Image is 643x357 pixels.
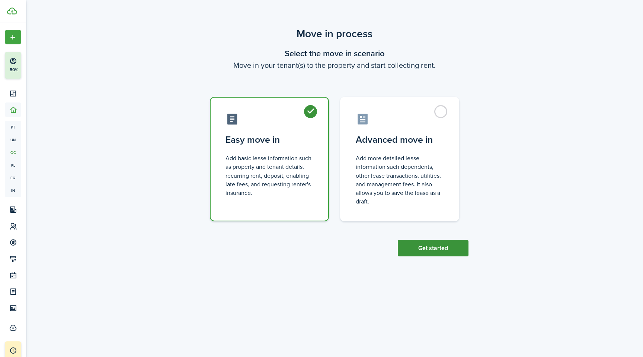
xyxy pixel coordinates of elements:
[356,133,444,146] control-radio-card-title: Advanced move in
[9,67,19,73] p: 50%
[225,133,313,146] control-radio-card-title: Easy move in
[201,60,468,71] wizard-step-header-description: Move in your tenant(s) to the property and start collecting rent.
[5,30,21,44] button: Open menu
[5,146,21,159] a: oc
[225,154,313,197] control-radio-card-description: Add basic lease information such as property and tenant details, recurring rent, deposit, enablin...
[201,47,468,60] wizard-step-header-title: Select the move in scenario
[5,184,21,197] a: in
[5,159,21,171] a: kl
[5,171,21,184] a: eq
[356,154,444,206] control-radio-card-description: Add more detailed lease information such dependents, other lease transactions, utilities, and man...
[398,240,468,256] button: Get started
[5,133,21,146] a: un
[5,121,21,133] a: pt
[201,26,468,42] scenario-title: Move in process
[7,7,17,15] img: TenantCloud
[5,52,67,79] button: 50%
